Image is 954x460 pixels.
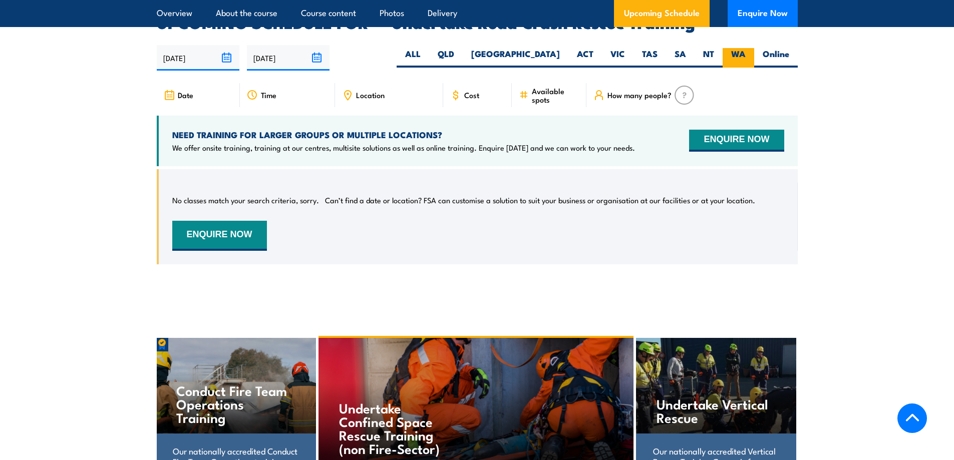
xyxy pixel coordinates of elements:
[178,91,193,99] span: Date
[666,48,695,68] label: SA
[172,195,319,205] p: No classes match your search criteria, sorry.
[325,195,755,205] p: Can’t find a date or location? FSA can customise a solution to suit your business or organisation...
[157,15,798,29] h2: UPCOMING SCHEDULE FOR - "Undertake Road Crash Rescue Training"
[689,130,784,152] button: ENQUIRE NOW
[633,48,666,68] label: TAS
[261,91,276,99] span: Time
[568,48,602,68] label: ACT
[157,45,239,71] input: From date
[172,221,267,251] button: ENQUIRE NOW
[602,48,633,68] label: VIC
[463,48,568,68] label: [GEOGRAPHIC_DATA]
[176,383,295,424] h4: Conduct Fire Team Operations Training
[356,91,385,99] span: Location
[339,401,457,455] h4: Undertake Confined Space Rescue Training (non Fire-Sector)
[247,45,330,71] input: To date
[429,48,463,68] label: QLD
[397,48,429,68] label: ALL
[723,48,754,68] label: WA
[607,91,672,99] span: How many people?
[754,48,798,68] label: Online
[172,143,635,153] p: We offer onsite training, training at our centres, multisite solutions as well as online training...
[532,87,579,104] span: Available spots
[657,397,775,424] h4: Undertake Vertical Rescue
[464,91,479,99] span: Cost
[172,129,635,140] h4: NEED TRAINING FOR LARGER GROUPS OR MULTIPLE LOCATIONS?
[695,48,723,68] label: NT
